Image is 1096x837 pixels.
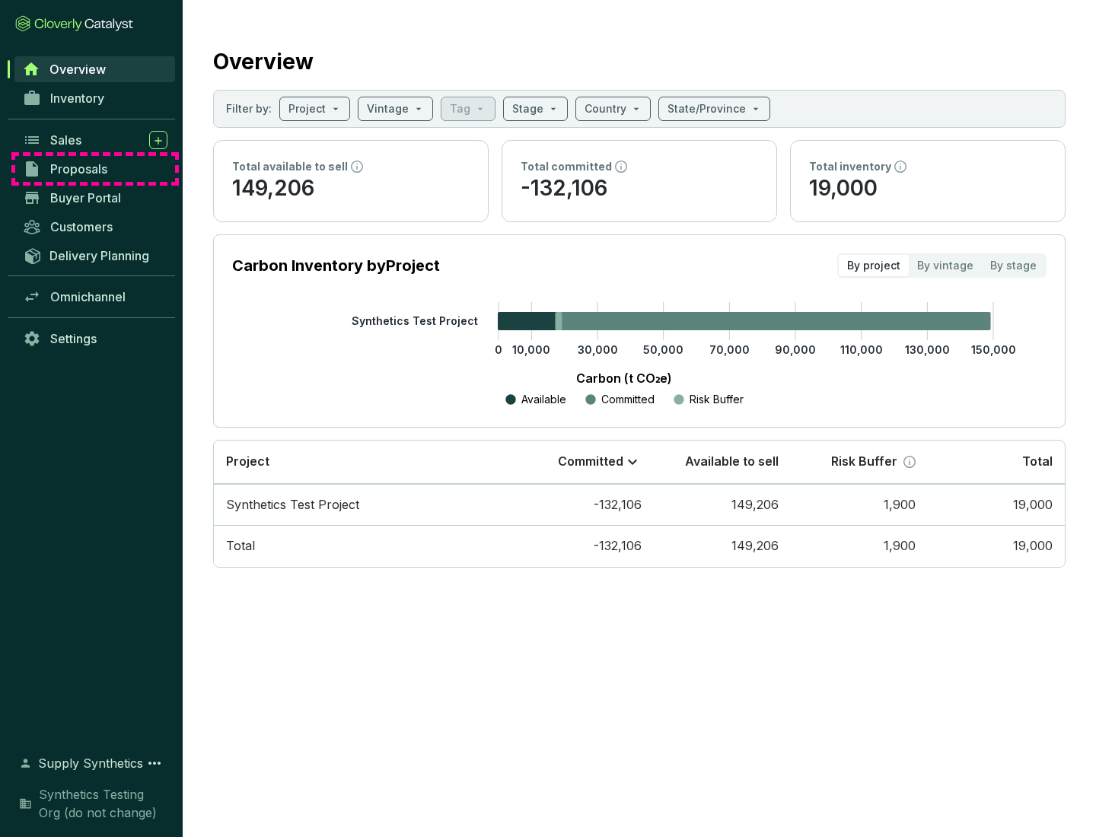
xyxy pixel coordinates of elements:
[517,525,654,567] td: -132,106
[50,161,107,177] span: Proposals
[809,174,1047,203] p: 19,000
[352,314,478,327] tspan: Synthetics Test Project
[643,343,683,356] tspan: 50,000
[14,56,175,82] a: Overview
[39,785,167,822] span: Synthetics Testing Org (do not change)
[558,454,623,470] p: Committed
[15,214,175,240] a: Customers
[49,62,106,77] span: Overview
[15,243,175,268] a: Delivery Planning
[928,484,1065,526] td: 19,000
[15,127,175,153] a: Sales
[50,289,126,304] span: Omnichannel
[654,441,791,484] th: Available to sell
[50,91,104,106] span: Inventory
[15,326,175,352] a: Settings
[50,331,97,346] span: Settings
[982,255,1045,276] div: By stage
[839,255,909,276] div: By project
[495,343,502,356] tspan: 0
[809,159,891,174] p: Total inventory
[255,369,993,387] p: Carbon (t CO₂e)
[654,525,791,567] td: 149,206
[15,85,175,111] a: Inventory
[521,174,758,203] p: -132,106
[517,484,654,526] td: -132,106
[213,46,314,78] h2: Overview
[450,101,470,116] p: Tag
[690,392,744,407] p: Risk Buffer
[578,343,618,356] tspan: 30,000
[214,484,517,526] td: Synthetics Test Project
[50,190,121,205] span: Buyer Portal
[601,392,655,407] p: Committed
[15,185,175,211] a: Buyer Portal
[909,255,982,276] div: By vintage
[709,343,750,356] tspan: 70,000
[232,159,348,174] p: Total available to sell
[654,484,791,526] td: 149,206
[840,343,883,356] tspan: 110,000
[928,441,1065,484] th: Total
[50,219,113,234] span: Customers
[15,156,175,182] a: Proposals
[15,284,175,310] a: Omnichannel
[521,159,612,174] p: Total committed
[232,255,440,276] p: Carbon Inventory by Project
[226,101,272,116] p: Filter by:
[38,754,143,772] span: Supply Synthetics
[50,132,81,148] span: Sales
[928,525,1065,567] td: 19,000
[214,441,517,484] th: Project
[971,343,1016,356] tspan: 150,000
[49,248,149,263] span: Delivery Planning
[512,343,550,356] tspan: 10,000
[775,343,816,356] tspan: 90,000
[214,525,517,567] td: Total
[905,343,950,356] tspan: 130,000
[521,392,566,407] p: Available
[831,454,897,470] p: Risk Buffer
[791,525,928,567] td: 1,900
[791,484,928,526] td: 1,900
[232,174,470,203] p: 149,206
[837,253,1047,278] div: segmented control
